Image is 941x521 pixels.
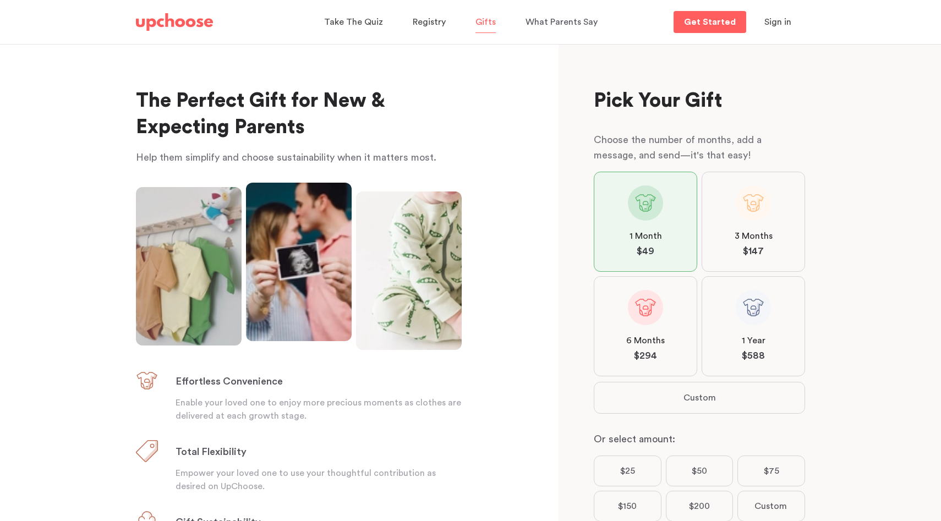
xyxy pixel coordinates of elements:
p: Or select amount: [594,431,805,447]
a: Gifts [475,12,499,33]
span: 1 Year [742,334,765,347]
img: UpChoose [136,13,213,31]
img: Expecting parents showing a scan of their upcoming baby [246,183,352,341]
span: Registry [413,18,446,26]
span: 1 Month [630,229,662,243]
img: Colorful organic cotton baby bodysuits hanging on a rack [136,187,242,345]
img: Effortless Convenience [136,370,158,392]
span: What Parents Say [526,18,598,26]
label: $75 [737,456,805,486]
span: Gifts [475,18,496,26]
h3: Effortless Convenience [176,375,283,388]
span: $ 49 [637,245,654,258]
label: $50 [666,456,734,486]
button: Custom [594,382,805,413]
p: Pick Your Gift [594,88,805,114]
a: Take The Quiz [324,12,386,33]
span: Custom [754,500,787,513]
h1: The Perfect Gift for New & Expecting Parents [136,88,462,141]
span: $ 294 [634,349,657,363]
a: Get Started [674,11,746,33]
span: Sign in [764,18,791,26]
span: 6 Months [626,334,665,347]
span: Help them simplify and choose sustainability when it matters most. [136,152,436,162]
a: Registry [413,12,449,33]
img: Total Flexibility [136,440,158,462]
a: What Parents Say [526,12,601,33]
span: $ 588 [742,349,765,363]
p: Empower your loved one to use your thoughtful contribution as desired on UpChoose. [176,467,462,493]
span: Take The Quiz [324,18,383,26]
span: $ 147 [743,245,764,258]
img: baby wearing adorable romper from UpChoose [356,191,462,350]
h3: Total Flexibility [176,446,247,459]
p: Get Started [684,18,736,26]
span: 3 Months [735,229,773,243]
a: UpChoose [136,11,213,34]
p: Enable your loved one to enjoy more precious moments as clothes are delivered at each growth stage. [176,396,462,423]
label: $25 [594,456,661,486]
span: Choose the number of months, add a message, and send—it's that easy! [594,135,762,160]
button: Sign in [751,11,805,33]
